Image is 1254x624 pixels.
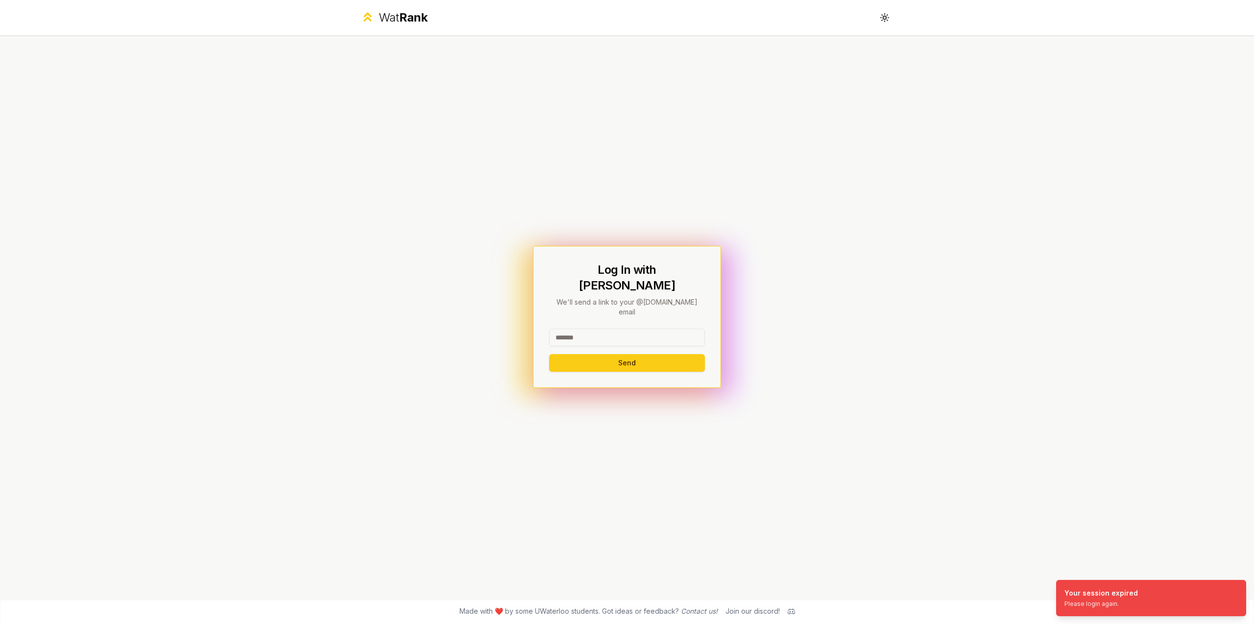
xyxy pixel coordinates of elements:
div: Join our discord! [725,606,780,616]
h1: Log In with [PERSON_NAME] [549,262,705,293]
a: WatRank [361,10,428,25]
button: Send [549,354,705,372]
div: Wat [379,10,428,25]
p: We'll send a link to your @[DOMAIN_NAME] email [549,297,705,317]
a: Contact us! [681,607,718,615]
div: Your session expired [1064,588,1138,598]
div: Please login again. [1064,600,1138,608]
span: Made with ❤️ by some UWaterloo students. Got ideas or feedback? [459,606,718,616]
span: Rank [399,10,428,24]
